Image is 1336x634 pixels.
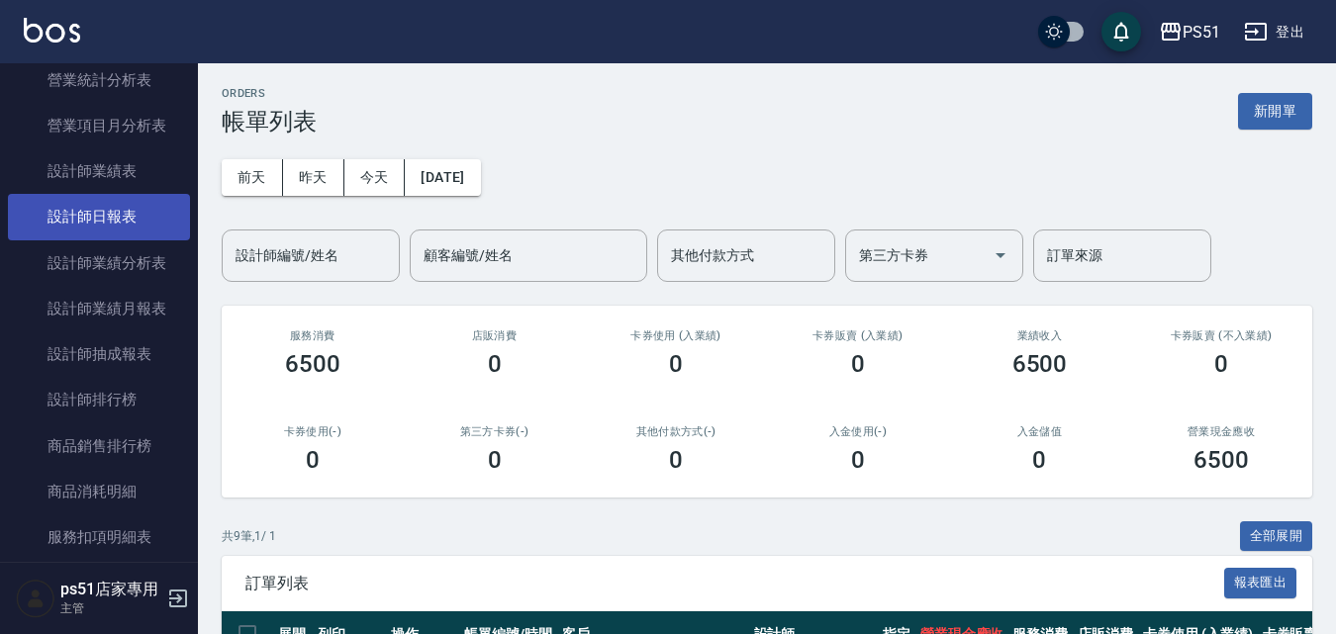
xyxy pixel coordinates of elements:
[405,159,480,196] button: [DATE]
[8,240,190,286] a: 設計師業績分析表
[609,329,743,342] h2: 卡券使用 (入業績)
[669,350,683,378] h3: 0
[973,329,1107,342] h2: 業績收入
[1151,12,1228,52] button: PS51
[222,108,317,136] h3: 帳單列表
[1236,14,1312,50] button: 登出
[245,574,1224,593] span: 訂單列表
[8,377,190,422] a: 設計師排行榜
[851,350,865,378] h3: 0
[1224,568,1297,598] button: 報表匯出
[1012,350,1068,378] h3: 6500
[1214,350,1228,378] h3: 0
[8,194,190,239] a: 設計師日報表
[306,446,320,474] h3: 0
[1101,12,1141,51] button: save
[222,159,283,196] button: 前天
[1193,446,1249,474] h3: 6500
[8,469,190,514] a: 商品消耗明細
[428,329,562,342] h2: 店販消費
[8,423,190,469] a: 商品銷售排行榜
[985,239,1016,271] button: Open
[245,329,380,342] h3: 服務消費
[1154,425,1288,438] h2: 營業現金應收
[8,148,190,194] a: 設計師業績表
[669,446,683,474] h3: 0
[1154,329,1288,342] h2: 卡券販賣 (不入業績)
[8,560,190,605] a: 單一服務項目查詢
[8,57,190,103] a: 營業統計分析表
[8,331,190,377] a: 設計師抽成報表
[283,159,344,196] button: 昨天
[222,527,276,545] p: 共 9 筆, 1 / 1
[791,425,925,438] h2: 入金使用(-)
[1224,573,1297,591] a: 報表匯出
[1238,101,1312,120] a: 新開單
[851,446,865,474] h3: 0
[609,425,743,438] h2: 其他付款方式(-)
[344,159,406,196] button: 今天
[60,580,161,599] h5: ps51店家專用
[1032,446,1046,474] h3: 0
[1240,521,1313,552] button: 全部展開
[1238,93,1312,130] button: 新開單
[245,425,380,438] h2: 卡券使用(-)
[8,286,190,331] a: 設計師業績月報表
[1183,20,1220,45] div: PS51
[24,18,80,43] img: Logo
[8,514,190,560] a: 服務扣項明細表
[488,446,502,474] h3: 0
[8,103,190,148] a: 營業項目月分析表
[16,579,55,618] img: Person
[285,350,340,378] h3: 6500
[60,599,161,617] p: 主管
[791,329,925,342] h2: 卡券販賣 (入業績)
[488,350,502,378] h3: 0
[973,425,1107,438] h2: 入金儲值
[222,87,317,100] h2: ORDERS
[428,425,562,438] h2: 第三方卡券(-)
